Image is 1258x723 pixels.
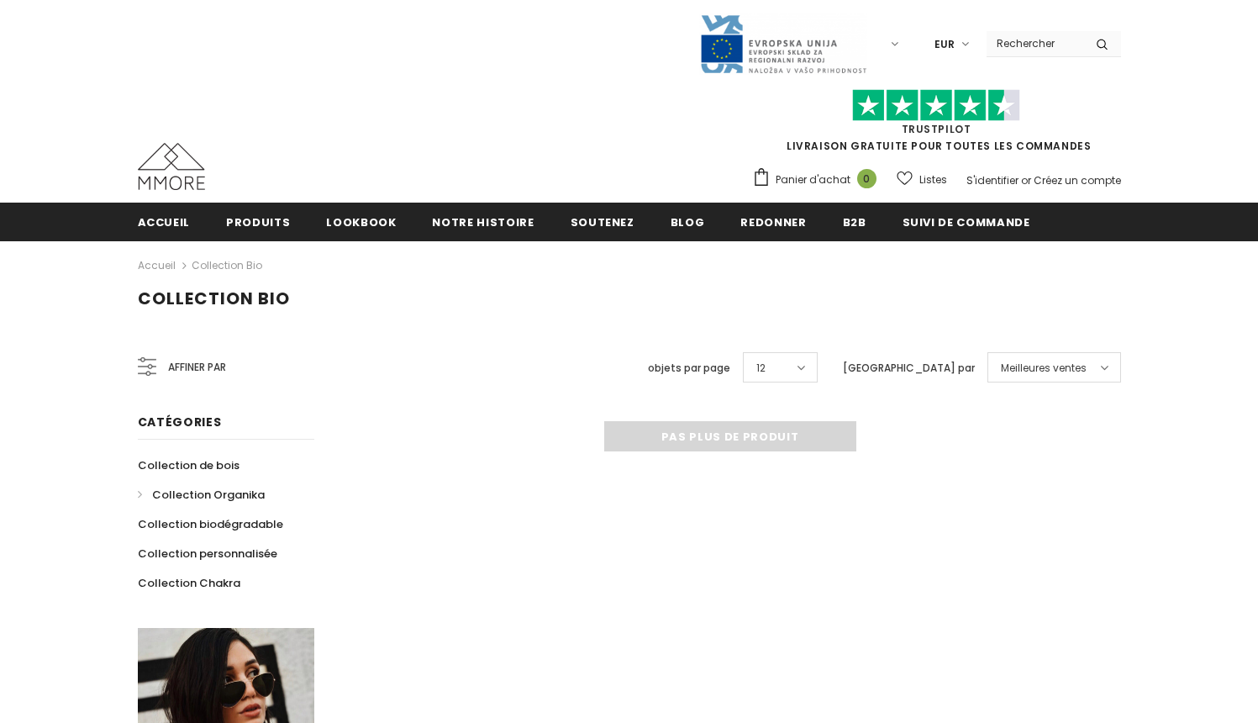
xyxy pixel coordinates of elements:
[903,214,1030,230] span: Suivi de commande
[138,568,240,598] a: Collection Chakra
[432,203,534,240] a: Notre histoire
[1001,360,1087,377] span: Meilleures ventes
[138,414,222,430] span: Catégories
[699,36,867,50] a: Javni Razpis
[168,358,226,377] span: Affiner par
[740,214,806,230] span: Redonner
[752,167,885,193] a: Panier d'achat 0
[648,360,730,377] label: objets par page
[138,214,191,230] span: Accueil
[152,487,265,503] span: Collection Organika
[776,172,850,188] span: Panier d'achat
[138,256,176,276] a: Accueil
[671,203,705,240] a: Blog
[902,122,971,136] a: TrustPilot
[699,13,867,75] img: Javni Razpis
[671,214,705,230] span: Blog
[138,480,265,509] a: Collection Organika
[843,203,866,240] a: B2B
[752,97,1121,153] span: LIVRAISON GRATUITE POUR TOUTES LES COMMANDES
[138,546,277,562] span: Collection personnalisée
[1034,173,1121,187] a: Créez un compte
[226,214,290,230] span: Produits
[843,360,975,377] label: [GEOGRAPHIC_DATA] par
[326,203,396,240] a: Lookbook
[138,287,290,310] span: Collection Bio
[571,203,634,240] a: soutenez
[432,214,534,230] span: Notre histoire
[756,360,766,377] span: 12
[987,31,1083,55] input: Search Site
[138,457,239,473] span: Collection de bois
[138,203,191,240] a: Accueil
[571,214,634,230] span: soutenez
[903,203,1030,240] a: Suivi de commande
[138,143,205,190] img: Cas MMORE
[192,258,262,272] a: Collection Bio
[966,173,1019,187] a: S'identifier
[843,214,866,230] span: B2B
[138,575,240,591] span: Collection Chakra
[138,509,283,539] a: Collection biodégradable
[138,451,239,480] a: Collection de bois
[897,165,947,194] a: Listes
[138,539,277,568] a: Collection personnalisée
[919,172,947,188] span: Listes
[326,214,396,230] span: Lookbook
[138,516,283,532] span: Collection biodégradable
[857,169,876,188] span: 0
[1021,173,1031,187] span: or
[226,203,290,240] a: Produits
[852,89,1020,122] img: Faites confiance aux étoiles pilotes
[740,203,806,240] a: Redonner
[934,36,955,53] span: EUR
